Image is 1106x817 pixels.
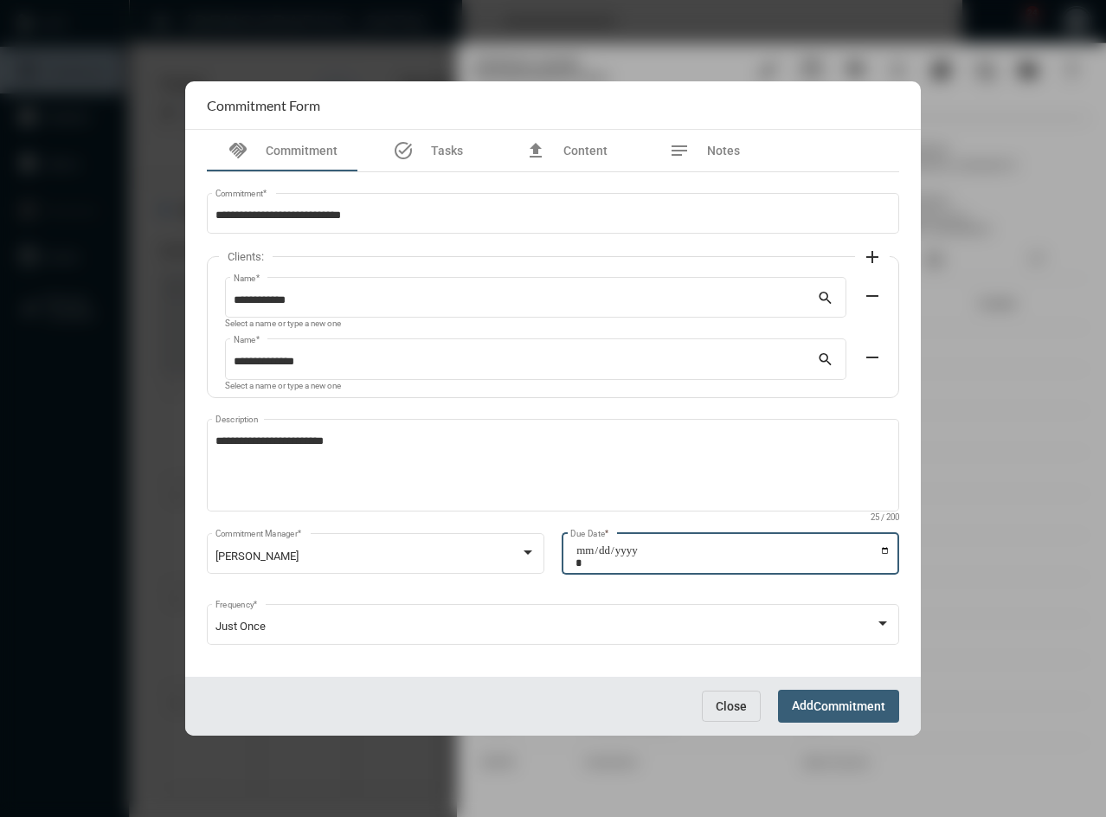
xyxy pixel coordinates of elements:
[813,700,885,714] span: Commitment
[215,550,299,563] span: [PERSON_NAME]
[707,144,740,158] span: Notes
[225,319,341,329] mat-hint: Select a name or type a new one
[702,691,761,722] button: Close
[228,140,248,161] mat-icon: handshake
[871,513,899,523] mat-hint: 25 / 200
[393,140,414,161] mat-icon: task_alt
[525,140,546,161] mat-icon: file_upload
[225,382,341,391] mat-hint: Select a name or type a new one
[862,286,883,306] mat-icon: remove
[817,351,838,371] mat-icon: search
[862,247,883,267] mat-icon: add
[669,140,690,161] mat-icon: notes
[563,144,608,158] span: Content
[215,620,266,633] span: Just Once
[817,289,838,310] mat-icon: search
[431,144,463,158] span: Tasks
[207,97,320,113] h2: Commitment Form
[778,690,899,722] button: AddCommitment
[716,699,747,713] span: Close
[266,144,338,158] span: Commitment
[862,347,883,368] mat-icon: remove
[792,698,885,712] span: Add
[219,250,273,263] label: Clients:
